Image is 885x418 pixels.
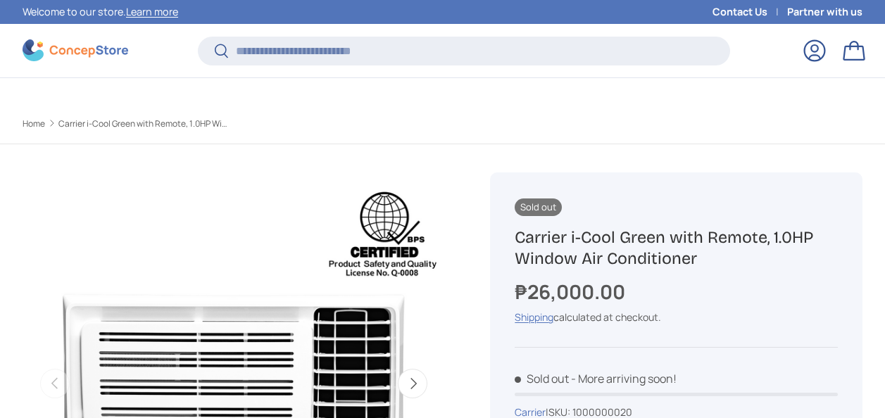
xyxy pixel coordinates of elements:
span: Sold out [515,371,569,386]
span: Sold out [515,198,562,216]
a: Home [23,120,45,128]
h1: Carrier i-Cool Green with Remote, 1.0HP Window Air Conditioner [515,227,838,270]
a: Contact Us [713,4,787,20]
nav: Breadcrumbs [23,118,467,130]
img: ConcepStore [23,39,128,61]
p: Welcome to our store. [23,4,178,20]
a: Shipping [515,310,553,324]
div: calculated at checkout. [515,310,838,324]
a: Learn more [126,5,178,18]
a: Partner with us [787,4,862,20]
a: Carrier i-Cool Green with Remote, 1.0HP Window Air Conditioner [58,120,227,128]
p: - More arriving soon! [571,371,677,386]
strong: ₱26,000.00 [515,278,629,305]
